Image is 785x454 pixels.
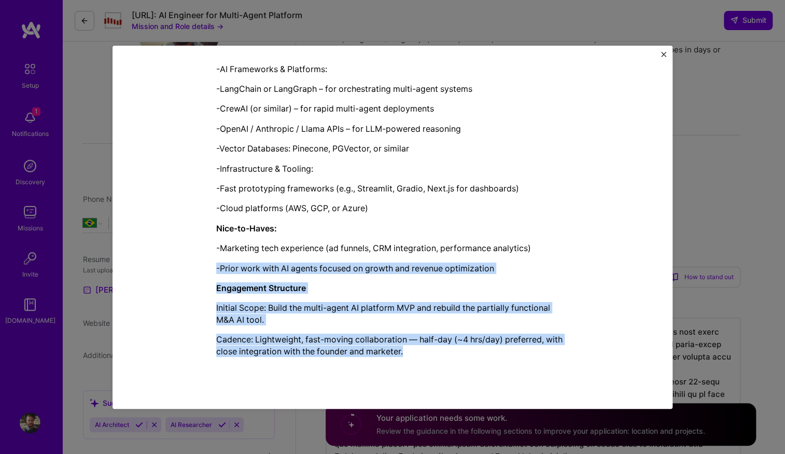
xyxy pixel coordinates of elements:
[216,83,569,94] p: -LangChain or LangGraph – for orchestrating multi-agent systems
[216,163,569,174] p: -Infrastructure & Tooling:
[216,143,569,154] p: -Vector Databases: Pinecone, PGVector, or similar
[216,183,569,194] p: -Fast prototyping frameworks (e.g., Streamlit, Gradio, Next.js for dashboards)
[216,302,569,325] p: Initial Scope: Build the multi-agent AI platform MVP and rebuild the partially functional M&A AI ...
[216,263,569,274] p: -Prior work with AI agents focused on growth and revenue optimization
[216,123,569,134] p: -OpenAI / Anthropic / Llama APIs – for LLM-powered reasoning
[216,202,569,214] p: -Cloud platforms (AWS, GCP, or Azure)
[216,242,569,254] p: -Marketing tech experience (ad funnels, CRM integration, performance analytics)
[216,334,569,357] p: Cadence: Lightweight, fast-moving collaboration — half-day (~4 hrs/day) preferred, with close int...
[216,223,277,233] strong: Nice-to-Haves:
[216,103,569,114] p: -CrewAI (or similar) – for rapid multi-agent deployments
[216,63,569,75] p: -AI Frameworks & Platforms:
[216,283,306,293] strong: Engagement Structure
[661,52,666,63] button: Close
